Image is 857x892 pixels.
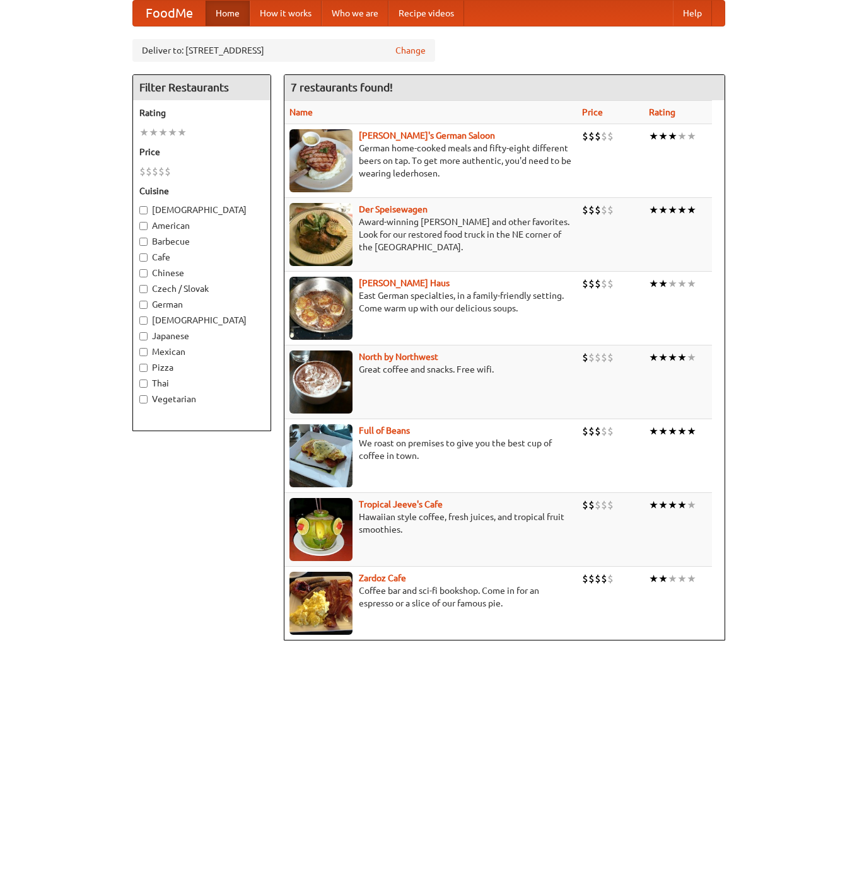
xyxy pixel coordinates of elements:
input: Vegetarian [139,395,148,403]
p: Coffee bar and sci-fi bookshop. Come in for an espresso or a slice of our famous pie. [289,584,572,610]
li: ★ [139,125,149,139]
input: Cafe [139,253,148,262]
label: Pizza [139,361,264,374]
li: ★ [677,203,687,217]
a: Help [673,1,712,26]
a: Price [582,107,603,117]
li: ★ [649,129,658,143]
b: [PERSON_NAME] Haus [359,278,450,288]
li: $ [595,203,601,217]
li: $ [588,277,595,291]
li: $ [601,572,607,586]
a: Name [289,107,313,117]
a: Der Speisewagen [359,204,428,214]
a: [PERSON_NAME]'s German Saloon [359,130,495,141]
li: ★ [668,129,677,143]
input: Japanese [139,332,148,340]
input: Pizza [139,364,148,372]
img: speisewagen.jpg [289,203,353,266]
li: $ [607,129,614,143]
li: $ [152,165,158,178]
li: ★ [677,129,687,143]
li: $ [588,424,595,438]
label: Thai [139,377,264,390]
li: ★ [668,203,677,217]
li: ★ [649,277,658,291]
li: $ [588,203,595,217]
li: ★ [149,125,158,139]
label: American [139,219,264,232]
li: ★ [687,203,696,217]
li: $ [582,424,588,438]
img: beans.jpg [289,424,353,487]
li: ★ [687,350,696,364]
img: north.jpg [289,350,353,414]
li: ★ [687,572,696,586]
label: Cafe [139,251,264,264]
li: $ [588,498,595,512]
li: $ [601,129,607,143]
li: ★ [649,203,658,217]
label: [DEMOGRAPHIC_DATA] [139,314,264,327]
li: $ [582,129,588,143]
li: ★ [649,498,658,512]
div: Deliver to: [STREET_ADDRESS] [132,39,435,62]
a: Zardoz Cafe [359,573,406,583]
p: We roast on premises to give you the best cup of coffee in town. [289,437,572,462]
h5: Rating [139,107,264,119]
li: ★ [649,424,658,438]
li: $ [601,203,607,217]
li: $ [607,203,614,217]
li: $ [595,424,601,438]
li: $ [582,498,588,512]
input: American [139,222,148,230]
li: $ [595,572,601,586]
input: Czech / Slovak [139,285,148,293]
li: ★ [158,125,168,139]
input: [DEMOGRAPHIC_DATA] [139,316,148,325]
li: $ [607,277,614,291]
li: ★ [668,498,677,512]
li: ★ [658,129,668,143]
a: Full of Beans [359,426,410,436]
p: Award-winning [PERSON_NAME] and other favorites. Look for our restored food truck in the NE corne... [289,216,572,253]
li: $ [582,203,588,217]
input: Thai [139,379,148,388]
li: $ [588,572,595,586]
p: Great coffee and snacks. Free wifi. [289,363,572,376]
input: [DEMOGRAPHIC_DATA] [139,206,148,214]
li: ★ [649,572,658,586]
li: $ [165,165,171,178]
label: German [139,298,264,311]
li: ★ [687,277,696,291]
li: ★ [677,424,687,438]
p: East German specialties, in a family-friendly setting. Come warm up with our delicious soups. [289,289,572,315]
li: $ [601,424,607,438]
a: Who we are [322,1,388,26]
li: ★ [668,572,677,586]
li: $ [601,277,607,291]
li: ★ [668,277,677,291]
img: jeeves.jpg [289,498,353,561]
li: $ [607,424,614,438]
li: $ [601,350,607,364]
a: FoodMe [133,1,206,26]
li: $ [595,350,601,364]
li: ★ [677,498,687,512]
label: Vegetarian [139,393,264,405]
b: Tropical Jeeve's Cafe [359,499,443,509]
h5: Price [139,146,264,158]
h4: Filter Restaurants [133,75,271,100]
li: $ [582,572,588,586]
label: Japanese [139,330,264,342]
label: Czech / Slovak [139,282,264,295]
a: Home [206,1,250,26]
li: $ [588,129,595,143]
p: German home-cooked meals and fifty-eight different beers on tap. To get more authentic, you'd nee... [289,142,572,180]
li: $ [595,129,601,143]
li: ★ [177,125,187,139]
